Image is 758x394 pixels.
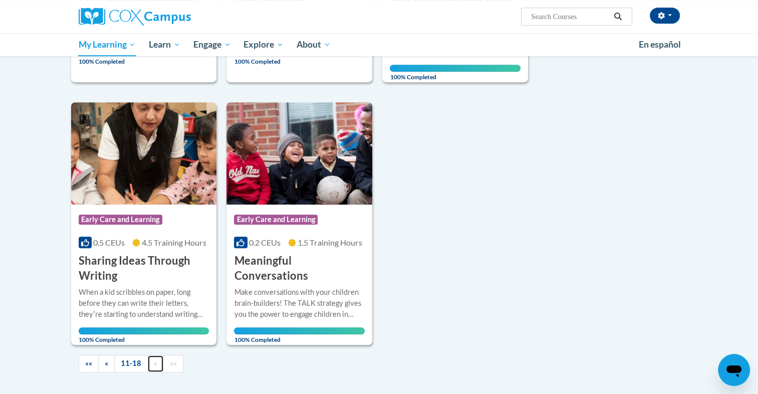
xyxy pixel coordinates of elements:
[234,327,365,334] div: Your progress
[78,39,136,51] span: My Learning
[64,33,695,56] div: Main menu
[234,253,365,284] h3: Meaningful Conversations
[142,238,206,247] span: 4.5 Training Hours
[154,359,157,367] span: »
[187,33,237,56] a: Engage
[71,102,217,205] img: Course Logo
[79,327,209,334] div: Your progress
[234,49,365,65] span: 100% Completed
[79,253,209,284] h3: Sharing Ideas Through Writing
[98,355,115,372] a: Previous
[72,33,143,56] a: My Learning
[234,287,365,320] div: Make conversations with your children brain-builders! The TALK strategy gives you the power to en...
[114,355,148,372] a: 11-18
[79,8,191,26] img: Cox Campus
[193,39,231,51] span: Engage
[234,215,318,225] span: Early Care and Learning
[650,8,680,24] button: Account Settings
[243,39,284,51] span: Explore
[79,215,162,225] span: Early Care and Learning
[237,33,290,56] a: Explore
[105,359,108,367] span: «
[226,102,372,345] a: Course LogoEarly Care and Learning0.2 CEUs1.5 Training Hours Meaningful ConversationsMake convers...
[79,49,209,65] span: 100% Completed
[170,359,177,367] span: »»
[163,355,183,372] a: End
[93,238,125,247] span: 0.5 CEUs
[718,354,750,386] iframe: Button to launch messaging window
[226,102,372,205] img: Course Logo
[610,11,625,23] button: Search
[249,238,281,247] span: 0.2 CEUs
[147,355,164,372] a: Next
[390,65,521,81] span: 100% Completed
[297,39,331,51] span: About
[79,8,269,26] a: Cox Campus
[390,65,521,72] div: Your progress
[632,34,687,55] a: En español
[149,39,180,51] span: Learn
[234,327,365,343] span: 100% Completed
[298,238,362,247] span: 1.5 Training Hours
[639,39,681,50] span: En español
[79,327,209,343] span: 100% Completed
[85,359,92,367] span: ««
[79,355,99,372] a: Begining
[530,11,610,23] input: Search Courses
[290,33,337,56] a: About
[79,287,209,320] div: When a kid scribbles on paper, long before they can write their letters, theyʹre starting to unde...
[71,102,217,345] a: Course LogoEarly Care and Learning0.5 CEUs4.5 Training Hours Sharing Ideas Through WritingWhen a ...
[142,33,187,56] a: Learn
